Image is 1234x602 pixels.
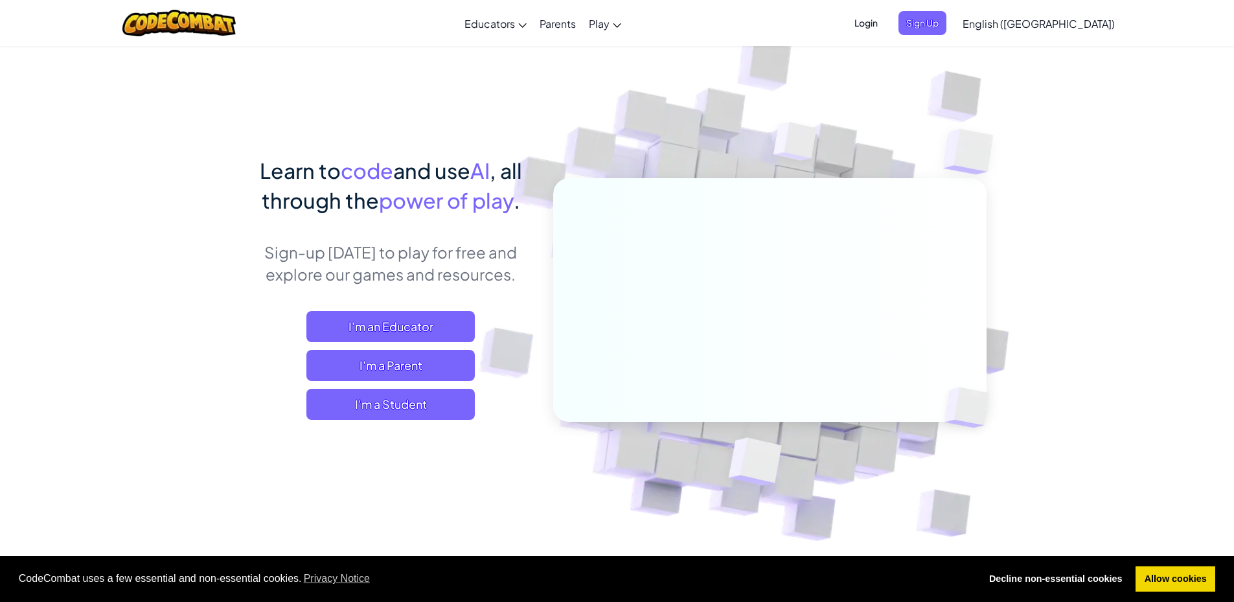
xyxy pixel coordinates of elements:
a: Play [582,6,628,41]
a: I'm a Parent [306,350,475,381]
span: . [514,187,520,213]
button: Login [847,11,886,35]
a: Parents [533,6,582,41]
img: Overlap cubes [749,97,842,193]
button: I'm a Student [306,389,475,420]
a: deny cookies [980,566,1131,592]
img: Overlap cubes [696,410,812,518]
img: CodeCombat logo [122,10,236,36]
span: CodeCombat uses a few essential and non-essential cookies. [19,569,970,588]
span: AI [470,157,490,183]
span: English ([GEOGRAPHIC_DATA]) [963,17,1115,30]
span: and use [393,157,470,183]
a: learn more about cookies [302,569,372,588]
a: English ([GEOGRAPHIC_DATA]) [956,6,1121,41]
span: power of play [379,187,514,213]
span: Educators [464,17,515,30]
img: Overlap cubes [917,97,1029,207]
img: Overlap cubes [922,360,1020,455]
span: Learn to [260,157,341,183]
a: allow cookies [1136,566,1215,592]
button: Sign Up [898,11,946,35]
a: Educators [458,6,533,41]
a: I'm an Educator [306,311,475,342]
p: Sign-up [DATE] to play for free and explore our games and resources. [248,241,534,285]
span: Play [589,17,610,30]
span: code [341,157,393,183]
